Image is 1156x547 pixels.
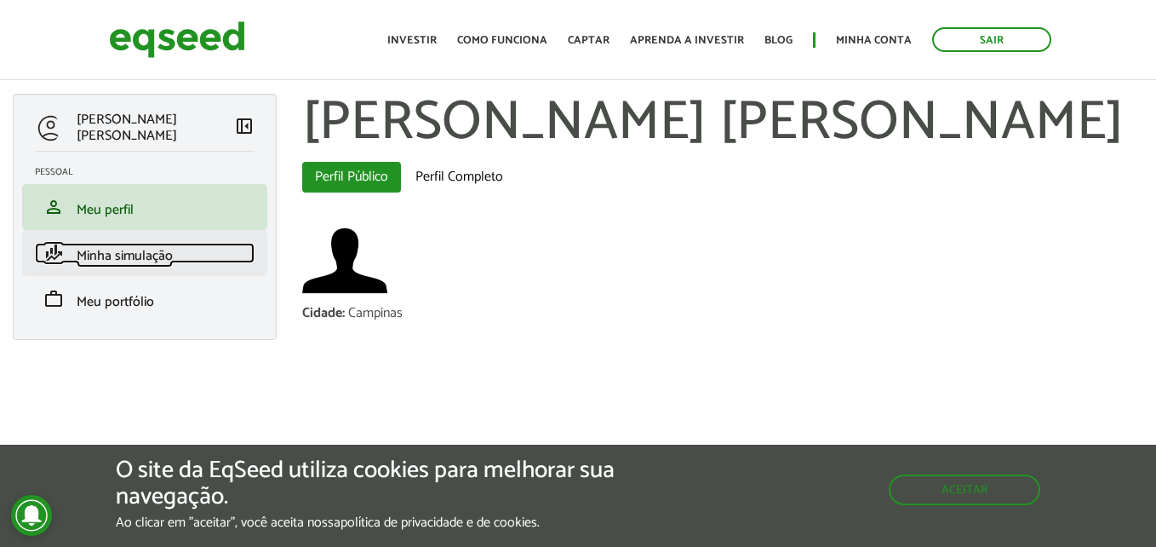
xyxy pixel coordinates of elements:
h5: O site da EqSeed utiliza cookies para melhorar sua navegação. [116,458,671,510]
a: Investir [387,35,437,46]
img: EqSeed [109,17,245,62]
span: left_panel_close [234,116,255,136]
button: Aceitar [889,475,1040,505]
h1: [PERSON_NAME] [PERSON_NAME] [302,94,1144,153]
a: workMeu portfólio [35,289,255,309]
li: Meu portfólio [22,276,267,322]
span: Meu perfil [77,199,134,222]
a: Como funciona [457,35,547,46]
a: finance_modeMinha simulação [35,243,255,263]
li: Minha simulação [22,230,267,276]
span: Meu portfólio [77,291,154,314]
li: Meu perfil [22,184,267,230]
span: person [43,197,64,217]
a: política de privacidade e de cookies [341,516,537,530]
a: personMeu perfil [35,197,255,217]
a: Ver perfil do usuário. [302,218,387,303]
span: Minha simulação [77,245,173,268]
a: Blog [764,35,793,46]
p: Ao clicar em "aceitar", você aceita nossa . [116,515,671,531]
span: finance_mode [43,243,64,263]
a: Aprenda a investir [630,35,744,46]
a: Sair [932,27,1051,52]
span: : [342,302,345,325]
a: Captar [568,35,609,46]
span: work [43,289,64,309]
img: Foto de SERGIO TAZUMI TOMITA [302,218,387,303]
a: Perfil Completo [403,162,516,193]
h2: Pessoal [35,167,267,177]
a: Minha conta [836,35,912,46]
a: Colapsar menu [234,116,255,140]
p: [PERSON_NAME] [PERSON_NAME] [77,112,234,144]
div: Campinas [348,307,403,320]
div: Cidade [302,307,348,320]
a: Perfil Público [302,162,401,193]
